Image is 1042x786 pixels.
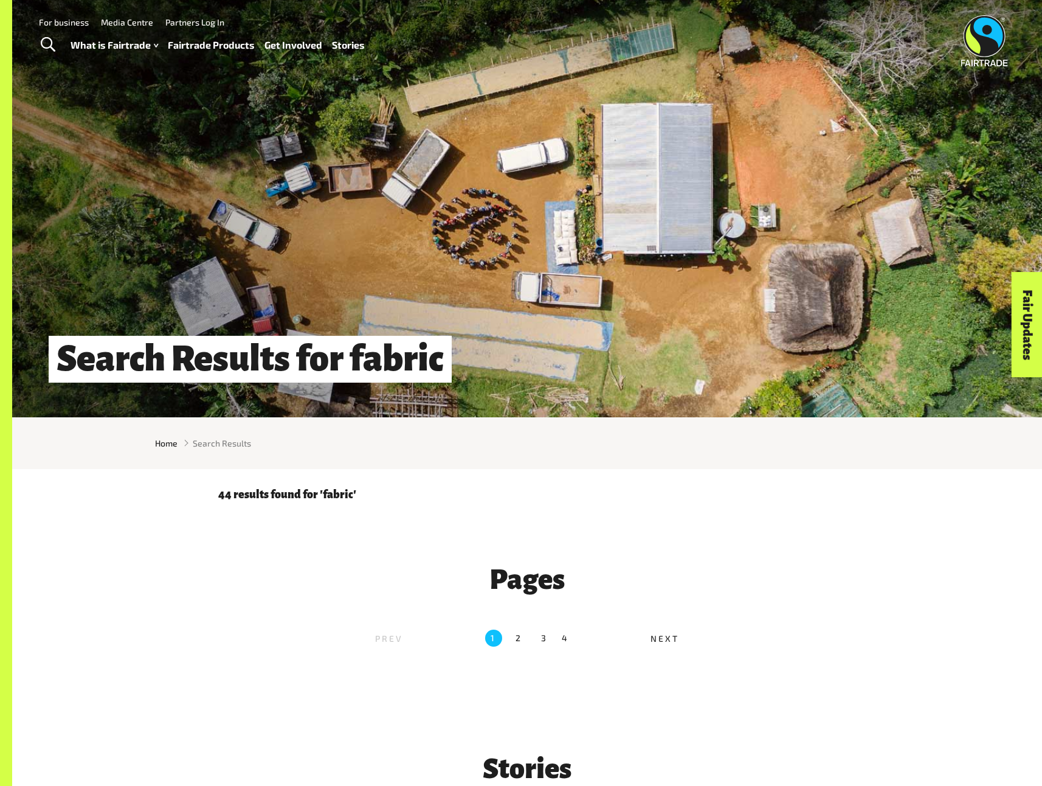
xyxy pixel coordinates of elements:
[218,565,836,595] h3: Pages
[485,630,502,647] label: 1
[562,630,569,647] label: 4
[218,754,836,784] h3: Stories
[33,30,63,60] a: Toggle Search
[39,17,89,27] a: For business
[193,437,251,450] span: Search Results
[101,17,153,27] a: Media Centre
[155,437,178,450] a: Home
[71,37,158,54] a: What is Fairtrade
[961,15,1008,66] img: Fairtrade Australia New Zealand logo
[49,336,452,383] h1: Search Results for fabric
[218,489,836,501] p: 44 results found for 'fabric'
[168,37,255,54] a: Fairtrade Products
[536,630,553,647] label: 3
[511,630,528,647] label: 2
[332,37,365,54] a: Stories
[165,17,224,27] a: Partners Log In
[264,37,322,54] a: Get Involved
[650,633,678,644] span: Next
